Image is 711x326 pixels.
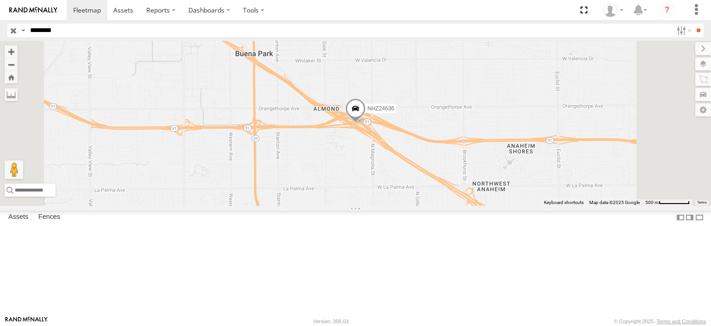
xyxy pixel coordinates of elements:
button: Zoom Home [5,71,18,83]
label: Measure [5,88,18,101]
label: Map Settings [695,103,711,116]
label: Hide Summary Table [695,211,704,224]
button: Drag Pegman onto the map to open Street View [5,160,23,179]
button: Map Scale: 500 m per 63 pixels [642,199,692,206]
label: Search Filter Options [673,24,693,37]
div: © Copyright 2025 - [614,319,706,324]
label: Search Query [19,24,27,37]
i: ? [660,3,674,18]
span: 500 m [645,200,659,205]
a: Visit our Website [5,317,48,326]
label: Dock Summary Table to the Left [676,211,685,224]
a: Terms [697,200,707,204]
label: Fences [34,211,65,224]
img: rand-logo.svg [9,7,57,13]
label: Dock Summary Table to the Right [685,211,694,224]
button: Keyboard shortcuts [544,199,584,206]
div: Version: 305.03 [313,319,349,324]
button: Zoom out [5,58,18,71]
div: Zulema McIntosch [600,3,627,17]
a: Terms and Conditions [657,319,706,324]
span: Map data ©2025 Google [589,200,640,205]
span: NHZ24636 [368,105,394,112]
button: Zoom in [5,45,18,58]
label: Assets [4,211,33,224]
